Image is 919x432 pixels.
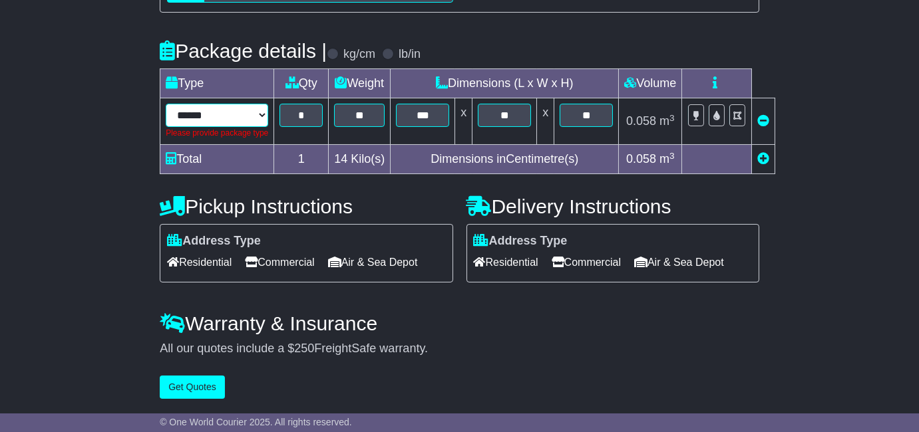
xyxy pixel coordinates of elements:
[466,195,759,217] h4: Delivery Instructions
[334,152,347,165] span: 14
[399,47,421,62] label: lb/in
[160,417,352,427] span: © One World Courier 2025. All rights reserved.
[328,252,418,272] span: Air & Sea Depot
[160,376,225,399] button: Get Quotes
[455,98,472,145] td: x
[274,145,329,174] td: 1
[160,145,274,174] td: Total
[166,127,268,139] div: Please provide package type
[552,252,621,272] span: Commercial
[245,252,314,272] span: Commercial
[669,151,675,161] sup: 3
[634,252,724,272] span: Air & Sea Depot
[167,234,261,249] label: Address Type
[757,152,769,165] a: Add new item
[391,69,619,98] td: Dimensions (L x W x H)
[391,145,619,174] td: Dimensions in Centimetre(s)
[160,342,759,356] div: All our quotes include a $ FreightSafe warranty.
[474,252,538,272] span: Residential
[757,114,769,128] a: Remove this item
[626,152,656,165] span: 0.058
[659,152,675,165] span: m
[160,195,453,217] h4: Pickup Instructions
[626,114,656,128] span: 0.058
[167,252,232,272] span: Residential
[329,69,391,98] td: Weight
[537,98,554,145] td: x
[160,312,759,334] h4: Warranty & Insurance
[659,114,675,128] span: m
[160,69,274,98] td: Type
[343,47,375,62] label: kg/cm
[294,342,314,355] span: 250
[669,113,675,123] sup: 3
[160,40,327,62] h4: Package details |
[474,234,568,249] label: Address Type
[274,69,329,98] td: Qty
[619,69,682,98] td: Volume
[329,145,391,174] td: Kilo(s)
